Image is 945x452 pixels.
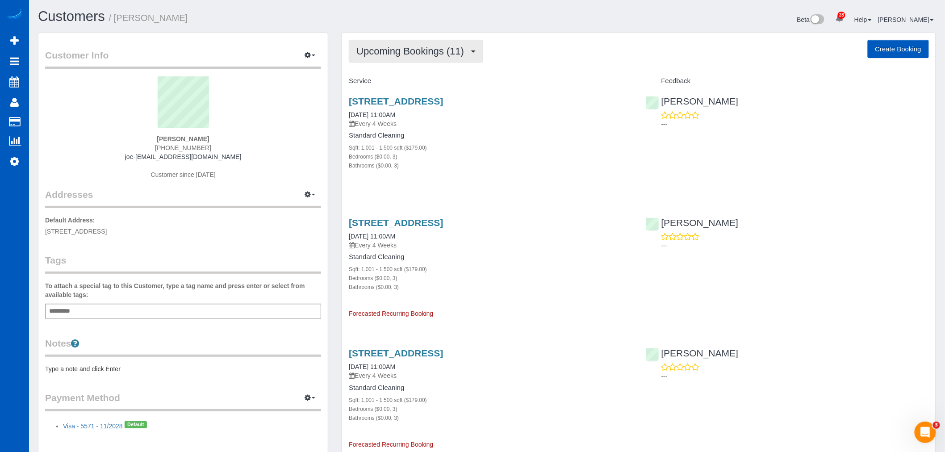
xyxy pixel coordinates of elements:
[349,154,397,160] small: Bedrooms ($0.00, 3)
[5,9,23,21] img: Automaid Logo
[349,406,397,412] small: Bedrooms ($0.00, 3)
[915,422,936,443] iframe: Intercom live chat
[349,77,632,85] h4: Service
[661,120,929,129] p: ---
[109,13,188,23] small: / [PERSON_NAME]
[45,254,321,274] legend: Tags
[349,253,632,261] h4: Standard Cleaning
[125,421,147,428] span: Default
[349,371,632,380] p: Every 4 Weeks
[646,77,929,85] h4: Feedback
[878,16,934,23] a: [PERSON_NAME]
[349,441,433,448] span: Forecasted Recurring Booking
[356,46,468,57] span: Upcoming Bookings (11)
[349,363,395,370] a: [DATE] 11:00AM
[349,310,433,317] span: Forecasted Recurring Booking
[45,281,321,299] label: To attach a special tag to this Customer, type a tag name and press enter or select from availabl...
[349,348,443,358] a: [STREET_ADDRESS]
[349,163,399,169] small: Bathrooms ($0.00, 3)
[151,171,216,178] span: Customer since [DATE]
[661,241,929,250] p: ---
[38,8,105,24] a: Customers
[933,422,940,429] span: 3
[661,372,929,381] p: ---
[349,284,399,290] small: Bathrooms ($0.00, 3)
[125,153,242,160] a: joe-[EMAIL_ADDRESS][DOMAIN_NAME]
[349,111,395,118] a: [DATE] 11:00AM
[45,216,95,225] label: Default Address:
[349,275,397,281] small: Bedrooms ($0.00, 3)
[349,397,427,403] small: Sqft: 1,001 - 1,500 sqft ($179.00)
[63,423,123,430] a: Visa - 5571 - 11/2028
[810,14,824,26] img: New interface
[155,144,211,151] span: [PHONE_NUMBER]
[349,119,632,128] p: Every 4 Weeks
[349,218,443,228] a: [STREET_ADDRESS]
[349,266,427,272] small: Sqft: 1,001 - 1,500 sqft ($179.00)
[349,145,427,151] small: Sqft: 1,001 - 1,500 sqft ($179.00)
[646,348,739,358] a: [PERSON_NAME]
[646,218,739,228] a: [PERSON_NAME]
[45,49,321,69] legend: Customer Info
[349,384,632,392] h4: Standard Cleaning
[45,228,107,235] span: [STREET_ADDRESS]
[797,16,825,23] a: Beta
[349,415,399,421] small: Bathrooms ($0.00, 3)
[157,135,209,142] strong: [PERSON_NAME]
[349,233,395,240] a: [DATE] 11:00AM
[838,12,845,19] span: 28
[831,9,848,29] a: 28
[854,16,872,23] a: Help
[349,241,632,250] p: Every 4 Weeks
[349,132,632,139] h4: Standard Cleaning
[45,391,321,411] legend: Payment Method
[646,96,739,106] a: [PERSON_NAME]
[45,337,321,357] legend: Notes
[349,96,443,106] a: [STREET_ADDRESS]
[45,364,321,373] pre: Type a note and click Enter
[868,40,929,59] button: Create Booking
[349,40,483,63] button: Upcoming Bookings (11)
